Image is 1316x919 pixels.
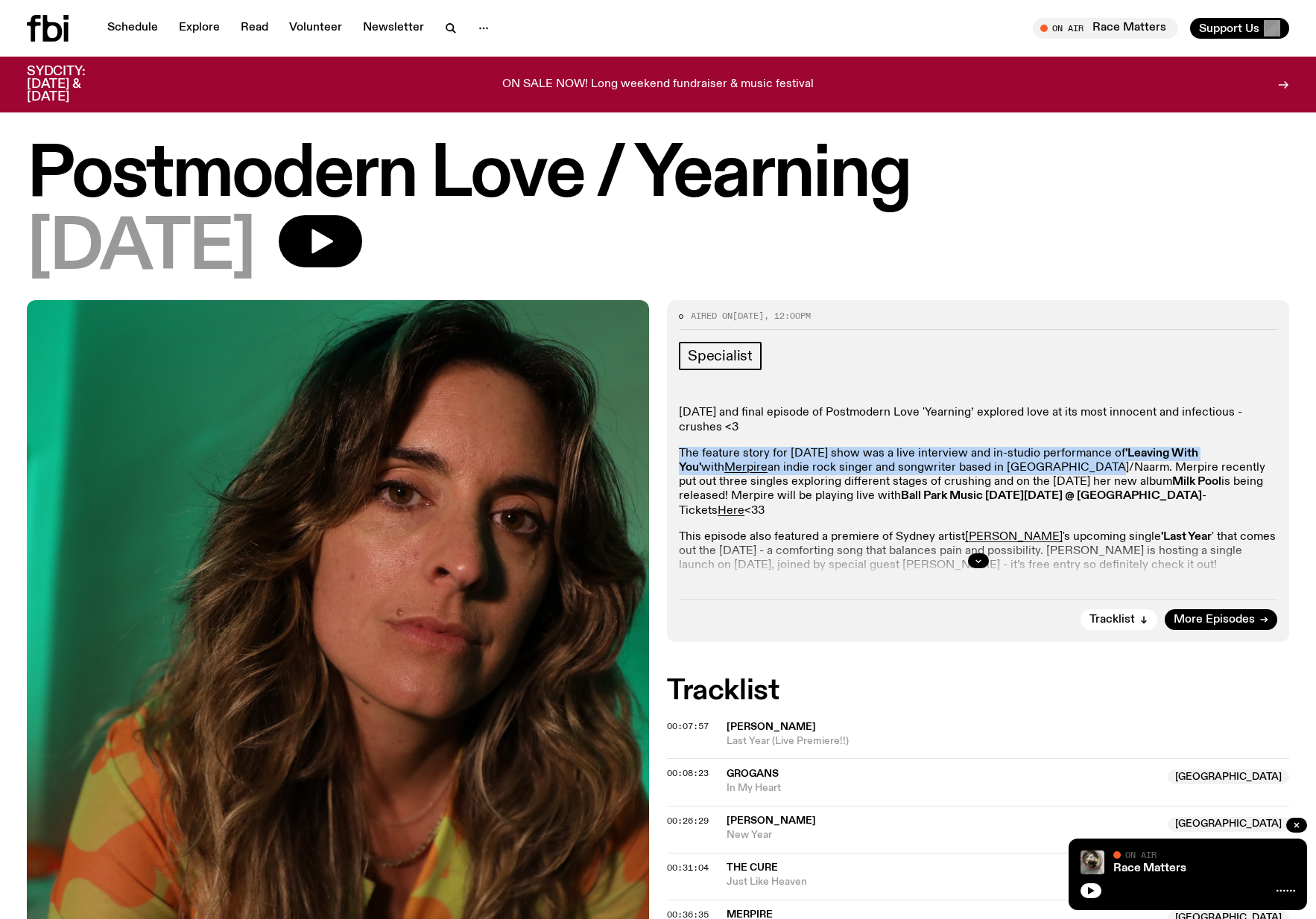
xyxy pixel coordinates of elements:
[170,18,229,39] a: Explore
[733,310,764,322] span: [DATE]
[667,720,709,732] span: 00:07:57
[724,462,768,474] a: Merpire
[667,911,709,919] button: 00:36:35
[1081,850,1104,874] img: A photo of the Race Matters team taken in a rear view or "blindside" mirror. A bunch of people of...
[667,678,1289,705] h2: Tracklist
[965,531,1063,543] a: [PERSON_NAME]
[667,722,709,731] button: 00:07:57
[354,18,433,39] a: Newsletter
[727,862,778,873] span: The Cure
[1168,817,1289,832] span: [GEOGRAPHIC_DATA]
[718,505,744,517] a: Here
[727,722,816,732] span: [PERSON_NAME]
[679,530,1277,573] p: This episode also featured a premiere of Sydney artist 's upcoming single ' that comes out the [D...
[27,215,255,282] span: [DATE]
[1161,531,1212,543] strong: 'Last Year
[1168,769,1289,784] span: [GEOGRAPHIC_DATA]
[667,815,709,827] span: 00:26:29
[667,864,709,872] button: 00:31:04
[727,828,1159,842] span: New Year
[1033,18,1178,39] button: On AirRace Matters
[1081,609,1157,630] button: Tracklist
[727,769,779,779] span: Grogans
[667,862,709,874] span: 00:31:04
[667,767,709,779] span: 00:08:23
[502,78,814,92] p: ON SALE NOW! Long weekend fundraiser & music festival
[679,406,1277,434] p: [DATE] and final episode of Postmodern Love 'Yearning’ explored love at its most innocent and inf...
[27,66,122,104] h3: SYDCITY: [DATE] & [DATE]
[1199,22,1259,35] span: Support Us
[1190,18,1289,39] button: Support Us
[727,734,1289,748] span: Last Year (Live Premiere!!)
[98,18,167,39] a: Schedule
[727,781,1159,795] span: In My Heart
[1174,614,1255,626] span: More Episodes
[727,875,1289,889] span: Just Like Heaven
[679,342,762,370] a: Specialist
[901,490,1202,502] strong: Ball Park Music [DATE][DATE] @ [GEOGRAPHIC_DATA]
[1089,614,1135,626] span: Tracklist
[1125,850,1157,859] span: On Air
[764,310,811,322] span: , 12:00pm
[667,817,709,825] button: 00:26:29
[691,310,733,322] span: Aired on
[280,18,351,39] a: Volunteer
[727,815,816,826] span: [PERSON_NAME]
[1172,476,1221,488] strong: Milk Pool
[27,142,1289,209] h1: Postmodern Love / Yearning
[667,769,709,778] button: 00:08:23
[1113,862,1186,874] a: Race Matters
[1165,609,1277,630] a: More Episodes
[679,447,1277,518] p: The feature story for [DATE] show was a live interview and in-studio performance of with an indie...
[232,18,277,39] a: Read
[688,348,753,364] span: Specialist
